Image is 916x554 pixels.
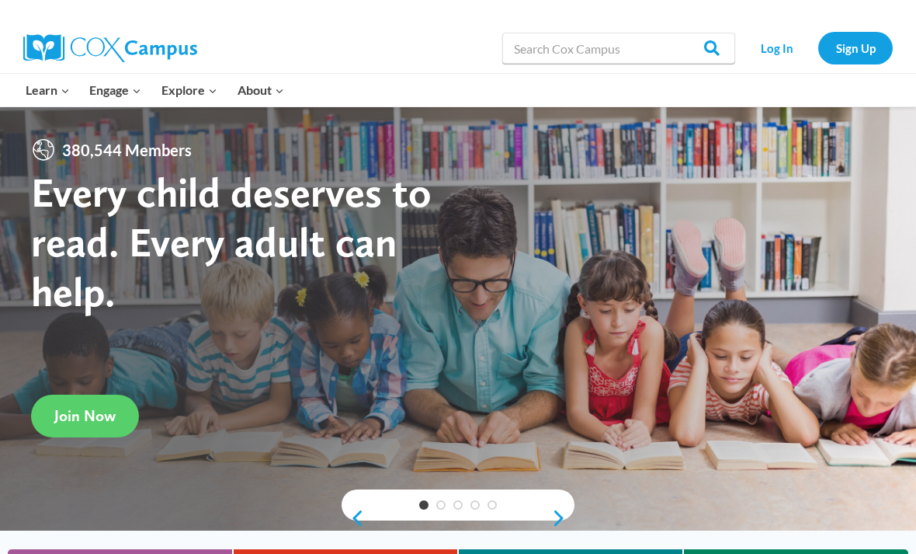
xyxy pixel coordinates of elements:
[818,32,893,64] a: Sign Up
[342,503,574,534] div: content slider buttons
[551,509,574,528] a: next
[23,34,197,62] img: Cox Campus
[54,406,116,425] span: Join Now
[31,395,139,437] a: Join Now
[56,138,198,162] span: 380,544 Members
[743,32,810,64] a: Log In
[89,80,141,100] span: Engage
[26,80,70,100] span: Learn
[453,500,463,510] a: 3
[342,509,365,528] a: previous
[502,33,735,64] input: Search Cox Campus
[470,500,480,510] a: 4
[161,80,217,100] span: Explore
[743,32,893,64] nav: Secondary Navigation
[16,74,293,106] nav: Primary Navigation
[487,500,497,510] a: 5
[419,500,429,510] a: 1
[238,80,284,100] span: About
[31,167,432,315] strong: Every child deserves to read. Every adult can help.
[436,500,446,510] a: 2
